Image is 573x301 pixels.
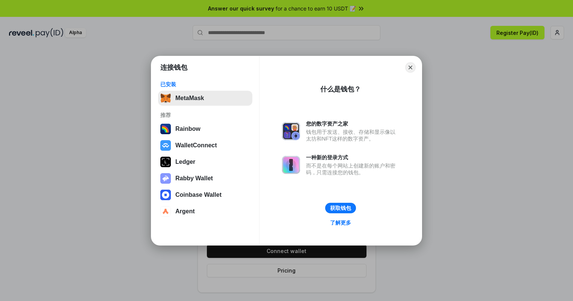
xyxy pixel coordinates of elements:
button: Rainbow [158,121,252,136]
div: Rainbow [175,126,201,132]
img: svg+xml,%3Csvg%20width%3D%2228%22%20height%3D%2228%22%20viewBox%3D%220%200%2028%2028%22%20fill%3D... [160,206,171,217]
button: Ledger [158,154,252,169]
img: svg+xml,%3Csvg%20xmlns%3D%22http%3A%2F%2Fwww.w3.org%2F2000%2Fsvg%22%20fill%3D%22none%22%20viewBox... [160,173,171,184]
img: svg+xml,%3Csvg%20width%3D%2228%22%20height%3D%2228%22%20viewBox%3D%220%200%2028%2028%22%20fill%3D... [160,190,171,200]
img: svg+xml,%3Csvg%20fill%3D%22none%22%20height%3D%2233%22%20viewBox%3D%220%200%2035%2033%22%20width%... [160,93,171,103]
img: svg+xml,%3Csvg%20width%3D%22120%22%20height%3D%22120%22%20viewBox%3D%220%200%20120%20120%22%20fil... [160,124,171,134]
button: 获取钱包 [325,203,356,213]
h1: 连接钱包 [160,63,187,72]
div: WalletConnect [175,142,217,149]
img: svg+xml,%3Csvg%20width%3D%2228%22%20height%3D%2228%22%20viewBox%3D%220%200%2028%2028%22%20fill%3D... [160,140,171,151]
div: 您的数字资产之家 [306,120,399,127]
div: 什么是钱包？ [320,85,361,94]
div: 而不是在每个网站上创建新的账户和密码，只需连接您的钱包。 [306,162,399,176]
button: Coinbase Wallet [158,187,252,202]
div: 了解更多 [330,219,351,226]
div: 钱包用于发送、接收、存储和显示像以太坊和NFT这样的数字资产。 [306,129,399,142]
a: 了解更多 [326,218,356,228]
div: MetaMask [175,95,204,102]
div: 获取钱包 [330,205,351,211]
img: svg+xml,%3Csvg%20xmlns%3D%22http%3A%2F%2Fwww.w3.org%2F2000%2Fsvg%22%20width%3D%2228%22%20height%3... [160,157,171,167]
div: Ledger [175,159,195,165]
img: svg+xml,%3Csvg%20xmlns%3D%22http%3A%2F%2Fwww.w3.org%2F2000%2Fsvg%22%20fill%3D%22none%22%20viewBox... [282,156,300,174]
button: Rabby Wallet [158,171,252,186]
button: WalletConnect [158,138,252,153]
div: Argent [175,208,195,215]
div: 已安装 [160,81,250,88]
div: 一种新的登录方式 [306,154,399,161]
button: MetaMask [158,91,252,106]
img: svg+xml,%3Csvg%20xmlns%3D%22http%3A%2F%2Fwww.w3.org%2F2000%2Fsvg%22%20fill%3D%22none%22%20viewBox... [282,122,300,140]
div: Coinbase Wallet [175,192,222,198]
button: Close [405,62,416,73]
div: Rabby Wallet [175,175,213,182]
div: 推荐 [160,112,250,118]
button: Argent [158,204,252,219]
